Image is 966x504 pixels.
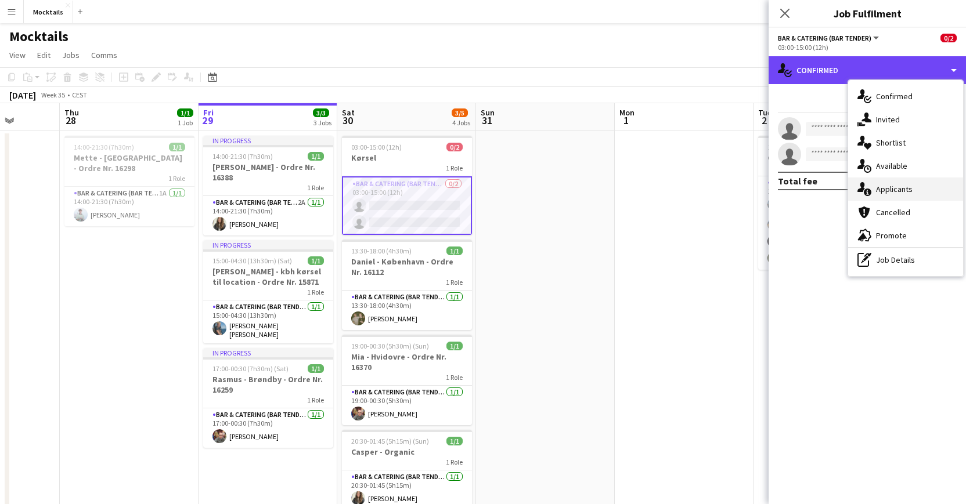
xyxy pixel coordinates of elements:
span: Mon [619,107,635,118]
div: Total fee [778,175,817,187]
div: 4 Jobs [452,118,470,127]
app-card-role: Bar & Catering (Bar Tender)1/117:00-00:30 (7h30m)[PERSON_NAME] [203,408,333,448]
app-card-role: Bar & Catering (Bar Tender)1/115:00-04:30 (13h30m)[PERSON_NAME] [PERSON_NAME] [203,300,333,343]
span: 15:00-04:30 (13h30m) (Sat) [212,256,292,265]
span: 14:00-21:30 (7h30m) [74,143,134,151]
div: 1 Job [178,118,193,127]
div: In progress [203,240,333,249]
a: Edit [33,48,55,63]
div: Confirmed [769,56,966,84]
span: 18:55-22:00 (3h5m) [767,143,824,151]
h3: Casper - Organic [342,447,472,457]
span: 1 Role [307,183,324,192]
span: 2 [756,114,772,127]
span: Fri [203,107,214,118]
span: 29 [201,114,214,127]
span: Tue [758,107,772,118]
span: 1/1 [446,342,463,350]
div: Cancelled [848,201,963,224]
span: Sun [481,107,495,118]
app-card-role: Bar & Catering (Bar Tender)3A4/418:55-22:00 (3h5m)[PERSON_NAME] [PERSON_NAME][PERSON_NAME][PERSON... [758,176,888,270]
button: Mocktails [24,1,73,23]
h1: Mocktails [9,28,69,45]
div: Available [848,154,963,177]
span: 1 Role [446,278,463,287]
span: 1/1 [446,246,463,255]
app-job-card: 14:00-21:30 (7h30m)1/1Mette - [GEOGRAPHIC_DATA] - Ordre Nr. 162981 RoleBar & Catering (Bar Tender... [64,136,194,226]
h3: Daniel - København - Ordre Nr. 16112 [342,256,472,277]
app-job-card: In progress14:00-21:30 (7h30m)1/1[PERSON_NAME] - Ordre Nr. 163881 RoleBar & Catering (Bar Tender)... [203,136,333,235]
span: 1/1 [308,256,324,265]
span: 03:00-15:00 (12h) [351,143,402,151]
span: 1 Role [446,164,463,172]
span: Week 35 [38,90,67,99]
button: Bar & Catering (Bar Tender) [778,34,881,42]
span: 31 [479,114,495,127]
span: 0/2 [446,143,463,151]
span: 0/2 [940,34,957,42]
span: 30 [340,114,355,127]
a: Jobs [57,48,84,63]
span: 28 [63,114,79,127]
h3: Galla night [758,153,888,163]
span: 1/1 [446,437,463,445]
div: Confirmed [848,85,963,108]
span: 1 Role [307,288,324,296]
span: Thu [64,107,79,118]
span: 1 Role [307,396,324,404]
span: 3/3 [313,108,329,117]
span: View [9,50,26,60]
div: CEST [72,90,87,99]
div: [DATE] [9,89,36,101]
span: 1/1 [308,152,324,161]
span: Jobs [62,50,80,60]
span: 1 [618,114,635,127]
span: 3/5 [452,108,468,117]
span: Bar & Catering (Bar Tender) [778,34,871,42]
span: 1/1 [169,143,185,151]
h3: Rasmus - Brøndby - Ordre Nr. 16259 [203,374,333,395]
span: 20:30-01:45 (5h15m) (Sun) [351,437,429,445]
app-card-role: Bar & Catering (Bar Tender)2A1/114:00-21:30 (7h30m)[PERSON_NAME] [203,196,333,235]
div: In progress [203,348,333,357]
app-card-role: Bar & Catering (Bar Tender)1/119:00-00:30 (5h30m)[PERSON_NAME] [342,386,472,425]
div: Applicants [848,177,963,201]
app-job-card: 13:30-18:00 (4h30m)1/1Daniel - København - Ordre Nr. 161121 RoleBar & Catering (Bar Tender)1/113:... [342,240,472,330]
app-job-card: 03:00-15:00 (12h)0/2Kørsel1 RoleBar & Catering (Bar Tender)0/203:00-15:00 (12h) [342,136,472,235]
h3: [PERSON_NAME] - Ordre Nr. 16388 [203,162,333,183]
div: Job Details [848,248,963,271]
span: 17:00-00:30 (7h30m) (Sat) [212,364,289,373]
h3: Mette - [GEOGRAPHIC_DATA] - Ordre Nr. 16298 [64,153,194,173]
h3: Mia - Hvidovre - Ordre Nr. 16370 [342,351,472,372]
app-job-card: 18:55-22:00 (3h5m)4/4Galla night1 RoleBar & Catering (Bar Tender)3A4/418:55-22:00 (3h5m)[PERSON_N... [758,136,888,270]
div: In progress [203,136,333,145]
h3: [PERSON_NAME] - kbh kørsel til location - Ordre Nr. 15871 [203,266,333,287]
span: 19:00-00:30 (5h30m) (Sun) [351,342,429,350]
app-card-role: Bar & Catering (Bar Tender)1A1/114:00-21:30 (7h30m)[PERSON_NAME] [64,187,194,226]
span: 1/1 [308,364,324,373]
a: View [5,48,30,63]
div: Invited [848,108,963,131]
span: 14:00-21:30 (7h30m) [212,152,273,161]
span: Sat [342,107,355,118]
span: Comms [91,50,117,60]
app-job-card: In progress17:00-00:30 (7h30m) (Sat)1/1Rasmus - Brøndby - Ordre Nr. 162591 RoleBar & Catering (Ba... [203,348,333,448]
app-card-role: Bar & Catering (Bar Tender)0/203:00-15:00 (12h) [342,176,472,235]
div: In progress15:00-04:30 (13h30m) (Sat)1/1[PERSON_NAME] - kbh kørsel til location - Ordre Nr. 15871... [203,240,333,343]
h3: Kørsel [342,153,472,163]
span: 1 Role [168,174,185,183]
span: 13:30-18:00 (4h30m) [351,246,412,255]
span: 1 Role [446,458,463,466]
div: 03:00-15:00 (12h) [778,43,957,52]
app-job-card: 19:00-00:30 (5h30m) (Sun)1/1Mia - Hvidovre - Ordre Nr. 163701 RoleBar & Catering (Bar Tender)1/11... [342,335,472,425]
span: 1 Role [446,373,463,382]
app-card-role: Bar & Catering (Bar Tender)1/113:30-18:00 (4h30m)[PERSON_NAME] [342,291,472,330]
h3: Job Fulfilment [769,6,966,21]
